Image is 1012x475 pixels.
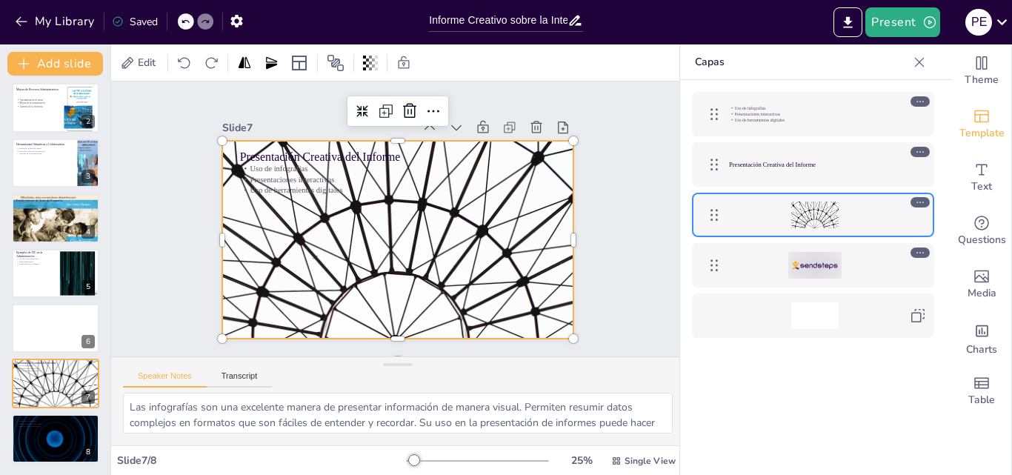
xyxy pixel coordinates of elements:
p: Ejemplos de TIC en la Administración [16,250,56,259]
div: Get real-time input from your audience [952,205,1011,258]
span: Media [968,285,996,302]
span: Charts [966,342,997,358]
div: Presentación Creativa del Informe [692,142,934,187]
p: Mejora de Procesos Administrativos [16,87,73,91]
div: 2 [81,115,95,128]
div: Add images, graphics, shapes or video [952,258,1011,311]
button: Add slide [7,52,103,76]
p: Facilitan el trabajo en equipo [16,147,73,150]
font: Uso de infografías [734,106,765,110]
p: Fomento de la colaboración [16,425,95,428]
p: Potenciación de la creatividad [16,422,95,425]
button: Speaker Notes [123,371,207,388]
div: 3 [81,170,95,183]
p: Fortalecimiento de Áreas de Ocupación [16,199,95,204]
div: Saved [112,15,158,29]
p: Videoconferencias [16,260,56,263]
div: 4 [12,193,99,242]
p: Uso de herramientas digitales [16,370,95,373]
div: Slide 7 / 8 [117,454,407,468]
div: 5 [12,249,99,298]
div: Add ready made slides [952,98,1011,151]
font: Uso de herramientas digitales [734,118,785,122]
button: My Library [11,10,101,33]
div: 8 [12,414,99,463]
div: 25 % [564,454,599,468]
div: Uso de infografíasPresentaciones interactivasUso de herramientas digitales [692,92,934,136]
p: Mejora en la gestión de proyectos [16,150,73,153]
p: Búsqueda de información [16,201,102,204]
textarea: Las infografías son una excelente manera de presentar información de manera visual. Permiten resu... [123,393,673,434]
div: 5 [81,280,95,293]
p: Mejora de la eficiencia [16,419,95,422]
p: Presentaciones interactivas [16,367,95,370]
div: 2 [12,83,99,132]
div: 4 [81,225,95,239]
p: Herramientas Ofimáticas y Colaborativas [16,142,73,147]
span: Questions [958,232,1006,248]
p: Aumento de la productividad [16,153,73,156]
div: https://cdn.sendsteps.com/images/logo/sendsteps_logo_white.pnghttps://cdn.sendsteps.com/images/lo... [692,243,934,288]
div: Layout [287,51,311,75]
span: Table [968,392,995,408]
div: Add text boxes [952,151,1011,205]
div: Add a table [952,365,1011,418]
span: Position [327,54,344,72]
button: P E [965,7,992,37]
div: 7 [81,391,95,404]
p: Plataformas de E-learning [16,262,56,265]
p: Presentación Creativa del Informe [348,50,547,316]
button: Present [865,7,939,37]
button: Export to PowerPoint [833,7,862,37]
span: Template [959,125,1005,142]
div: https://cdn.sendsteps.com/ai/ancho-completo/ai7.jpg [692,193,934,237]
div: P E [965,9,992,36]
div: 7 [12,359,99,408]
p: Automatización de tareas [16,98,84,101]
font: Presentaciones interactivas [734,112,780,116]
span: Single View [625,455,676,467]
p: Presentación Creativa del Informe [16,361,95,365]
div: 3 [12,139,99,187]
div: Change the overall theme [952,44,1011,98]
p: Aumento de la eficiencia [16,104,84,107]
div: 6 [81,335,95,348]
span: Text [971,179,992,195]
div: 6 [12,304,99,353]
p: Uso de infografías [342,58,536,320]
p: Uso de herramientas digitales [324,71,519,333]
input: Insert title [429,10,567,31]
p: Comunicación interna y externa [16,204,102,207]
button: Transcript [207,371,273,388]
p: Uso de correo electrónico [16,257,56,260]
div: Add charts and graphs [952,311,1011,365]
span: Theme [965,72,999,88]
div: 8 [81,445,95,459]
p: Mejora de la comunicación [16,102,84,104]
font: Capas [695,55,725,69]
div: Slide 7 [363,19,487,182]
p: Conclusiones [16,416,95,420]
font: Presentación Creativa del Informe [729,161,816,167]
p: Presentaciones interactivas [333,64,527,327]
span: Edit [135,56,159,70]
p: Gestión de archivos [16,207,102,210]
p: Uso de infografías [16,365,95,368]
